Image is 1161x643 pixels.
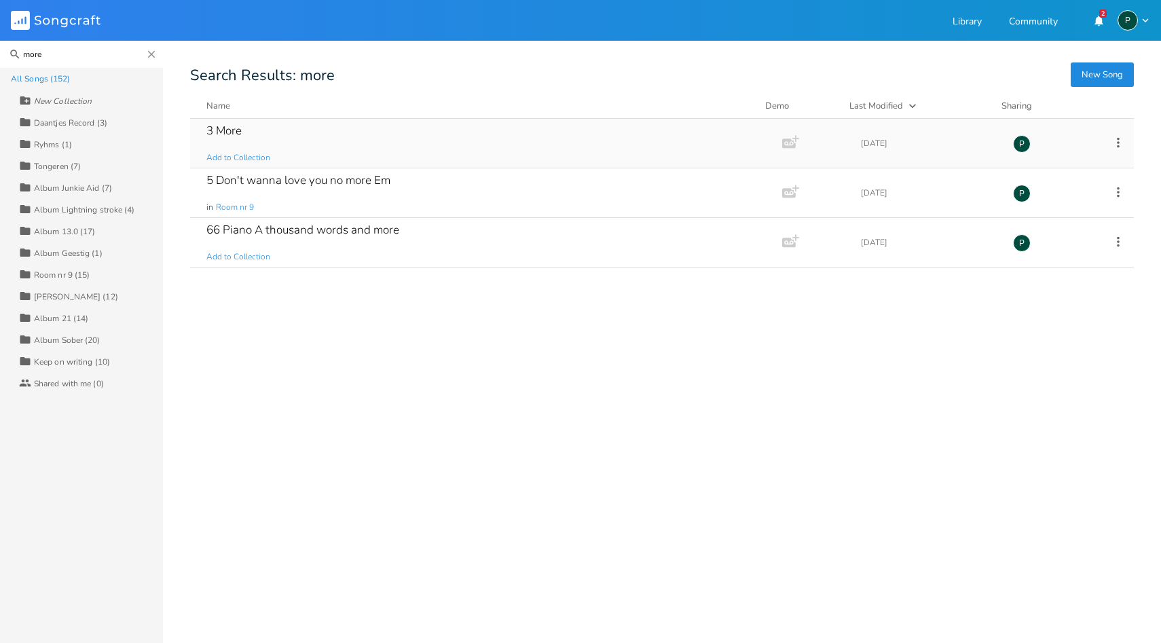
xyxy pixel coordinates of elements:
div: Piepo [1013,234,1031,252]
div: Album Lightning stroke (4) [34,206,135,214]
span: in [206,202,213,213]
div: Sharing [1001,99,1083,113]
div: Shared with me (0) [34,380,104,388]
div: [DATE] [861,139,997,147]
div: New Collection [34,97,92,105]
button: Name [206,99,749,113]
div: Album 13.0 (17) [34,227,96,236]
div: Room nr 9 (15) [34,271,90,279]
div: Piepo [1013,185,1031,202]
div: Piepo [1118,10,1138,31]
div: 3 More [206,125,242,136]
div: Demo [765,99,833,113]
span: Add to Collection [206,152,270,164]
div: Tongeren (7) [34,162,81,170]
div: [DATE] [861,238,997,246]
div: Album Junkie Aid (7) [34,184,112,192]
div: Album 21 (14) [34,314,88,323]
div: All Songs (152) [11,75,71,83]
div: [PERSON_NAME] (12) [34,293,118,301]
div: Keep on writing (10) [34,358,110,366]
div: Album Geestig (1) [34,249,103,257]
div: 2 [1099,10,1107,18]
div: Last Modified [849,100,903,112]
div: 5 Don't wanna love you no more Em [206,174,390,186]
div: [DATE] [861,189,997,197]
button: Last Modified [849,99,985,113]
button: New Song [1071,62,1134,87]
div: Daantjes Record (3) [34,119,107,127]
span: Add to Collection [206,251,270,263]
a: Community [1009,17,1058,29]
div: Ryhms (1) [34,141,72,149]
div: 66 Piano A thousand words and more [206,224,399,236]
div: Piepo [1013,135,1031,153]
div: Search Results: more [190,68,1134,83]
div: Album Sober (20) [34,336,100,344]
button: 2 [1085,8,1112,33]
span: Room nr 9 [216,202,254,213]
div: Name [206,100,230,112]
button: P [1118,10,1150,31]
a: Library [953,17,982,29]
